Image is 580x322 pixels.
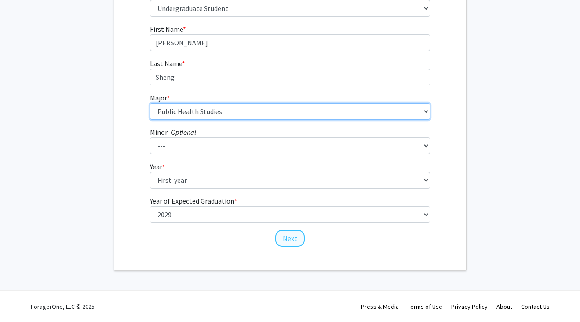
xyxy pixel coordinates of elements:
label: Minor [150,127,196,137]
i: - Optional [168,128,196,137]
label: Year of Expected Graduation [150,196,237,206]
a: Contact Us [521,303,550,311]
button: Next [275,230,305,247]
a: Press & Media [361,303,399,311]
div: ForagerOne, LLC © 2025 [31,291,95,322]
span: Last Name [150,59,182,68]
a: About [496,303,512,311]
a: Privacy Policy [451,303,488,311]
label: Year [150,161,165,172]
a: Terms of Use [408,303,442,311]
iframe: Chat [7,282,37,315]
label: Major [150,93,170,103]
span: First Name [150,25,183,33]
